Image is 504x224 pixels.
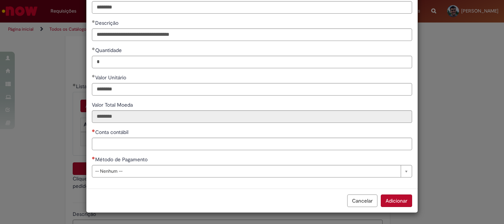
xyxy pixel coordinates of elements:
span: -- Nenhum -- [95,165,397,177]
span: Somente leitura - Valor Total Moeda [92,101,134,108]
input: Quantidade [92,56,412,68]
span: Necessários [92,129,95,132]
span: Obrigatório Preenchido [92,75,95,77]
span: Conta contábil [95,129,130,135]
span: Quantidade [95,47,123,54]
input: Descrição [92,28,412,41]
span: Obrigatório Preenchido [92,20,95,23]
button: Adicionar [381,194,412,207]
span: Método de Pagamento [95,156,149,163]
input: Conta contábil [92,138,412,150]
span: Descrição [95,20,120,26]
input: Valor Unitário [92,83,412,96]
input: Código SAP Material / Serviço [92,1,412,14]
span: Necessários [92,156,95,159]
input: Valor Total Moeda [92,110,412,123]
span: Valor Unitário [95,74,128,81]
span: Obrigatório Preenchido [92,47,95,50]
button: Cancelar [347,194,377,207]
